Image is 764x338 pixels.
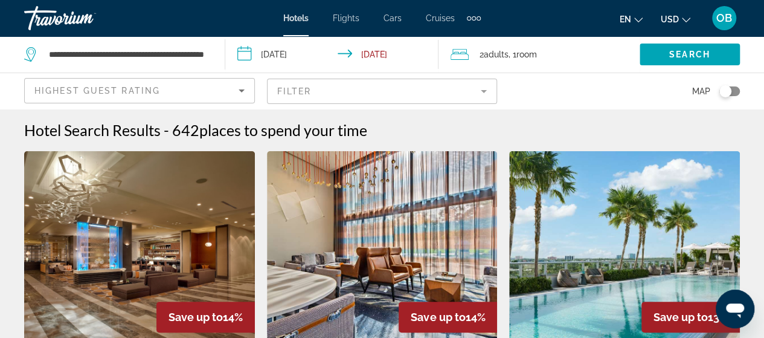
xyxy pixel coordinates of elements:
button: Check-in date: Sep 8, 2025 Check-out date: Sep 10, 2025 [225,36,438,73]
a: Hotels [283,13,309,23]
span: - [164,121,169,139]
button: Change currency [661,10,690,28]
button: Toggle map [710,86,740,97]
a: Travorium [24,2,145,34]
h2: 642 [172,121,367,139]
button: Filter [267,78,498,105]
button: Extra navigation items [467,8,481,28]
h1: Hotel Search Results [24,121,161,139]
div: 13% [641,302,740,333]
a: Cruises [426,13,455,23]
div: 14% [399,302,497,333]
button: User Menu [708,5,740,31]
span: Save up to [411,311,465,323]
span: Map [692,83,710,100]
span: Room [516,50,537,59]
div: 14% [156,302,255,333]
span: Search [669,50,710,59]
span: , 1 [509,46,537,63]
span: en [620,15,631,24]
span: places to spend your time [199,121,367,139]
mat-select: Sort by [34,83,245,98]
span: Adults [484,50,509,59]
span: USD [661,15,679,24]
span: Save up to [169,311,223,323]
span: Highest Guest Rating [34,86,160,96]
a: Cars [384,13,402,23]
button: Change language [620,10,643,28]
span: 2 [480,46,509,63]
a: Flights [333,13,359,23]
span: Save up to [653,311,708,323]
button: Search [640,44,740,65]
span: OB [716,12,732,24]
button: Travelers: 2 adults, 0 children [438,36,640,73]
iframe: Button to launch messaging window [716,290,754,328]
